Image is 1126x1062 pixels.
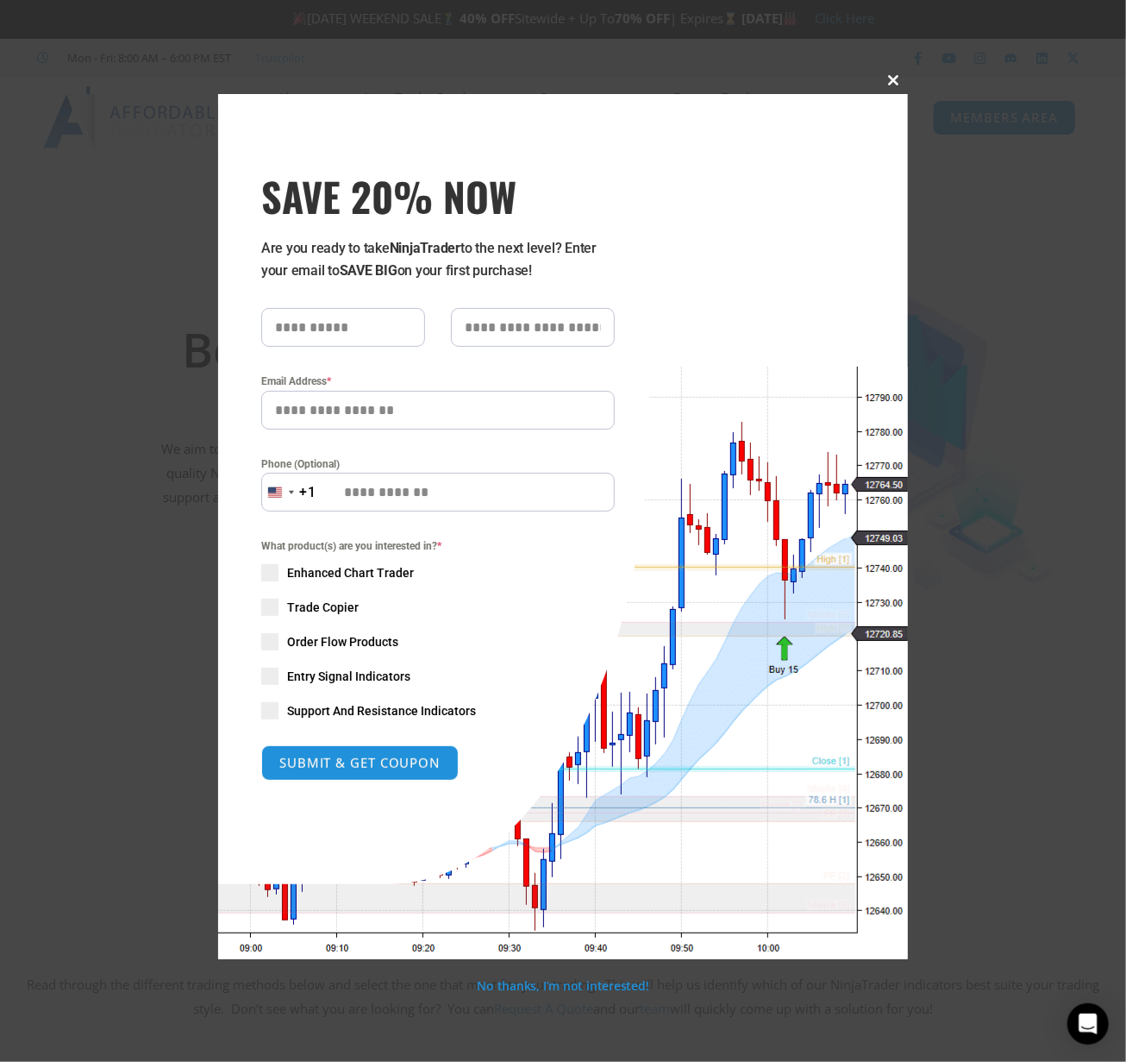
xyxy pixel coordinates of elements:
label: Phone (Optional) [261,456,615,473]
button: Selected country [261,473,316,512]
label: Order Flow Products [261,633,615,650]
div: Open Intercom Messenger [1067,1003,1109,1045]
span: Entry Signal Indicators [287,668,410,685]
span: Enhanced Chart Trader [287,564,414,581]
a: No thanks, I’m not interested! [477,977,648,994]
label: Email Address [261,373,615,390]
label: Enhanced Chart Trader [261,564,615,581]
label: Support And Resistance Indicators [261,702,615,720]
label: Trade Copier [261,599,615,616]
span: SAVE 20% NOW [261,172,615,220]
label: Entry Signal Indicators [261,668,615,685]
button: SUBMIT & GET COUPON [261,745,459,781]
span: What product(s) are you interested in? [261,537,615,555]
span: Order Flow Products [287,633,398,650]
strong: NinjaTrader [390,240,460,256]
span: Support And Resistance Indicators [287,702,476,720]
strong: SAVE BIG [340,262,397,279]
p: Are you ready to take to the next level? Enter your email to on your first purchase! [261,237,615,282]
div: +1 [299,481,316,504]
span: Trade Copier [287,599,359,616]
